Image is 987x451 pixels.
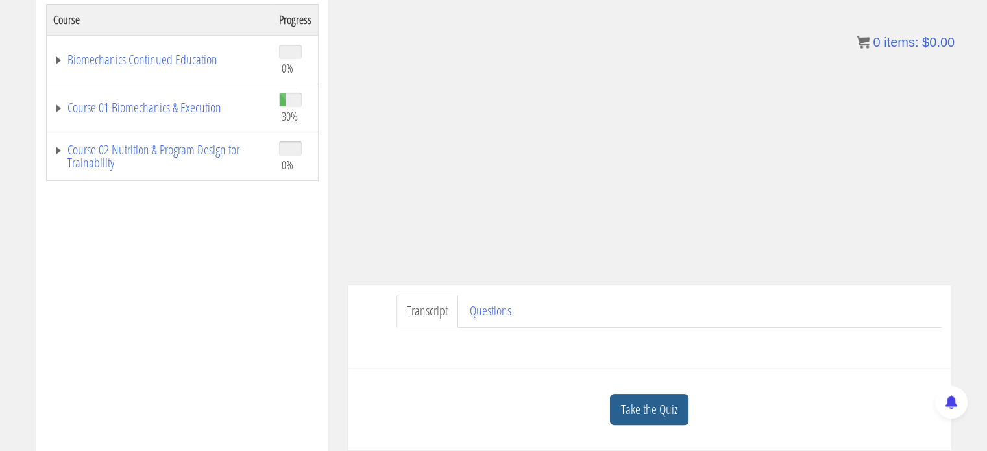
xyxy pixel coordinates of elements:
[396,295,458,328] a: Transcript
[922,35,955,49] bdi: 0.00
[282,61,293,75] span: 0%
[53,101,266,114] a: Course 01 Biomechanics & Execution
[610,394,688,426] a: Take the Quiz
[282,109,298,123] span: 30%
[922,35,929,49] span: $
[459,295,522,328] a: Questions
[46,4,273,35] th: Course
[282,158,293,172] span: 0%
[857,36,870,49] img: icon11.png
[873,35,880,49] span: 0
[53,53,266,66] a: Biomechanics Continued Education
[273,4,319,35] th: Progress
[53,143,266,169] a: Course 02 Nutrition & Program Design for Trainability
[884,35,918,49] span: items:
[857,35,955,49] a: 0 items: $0.00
